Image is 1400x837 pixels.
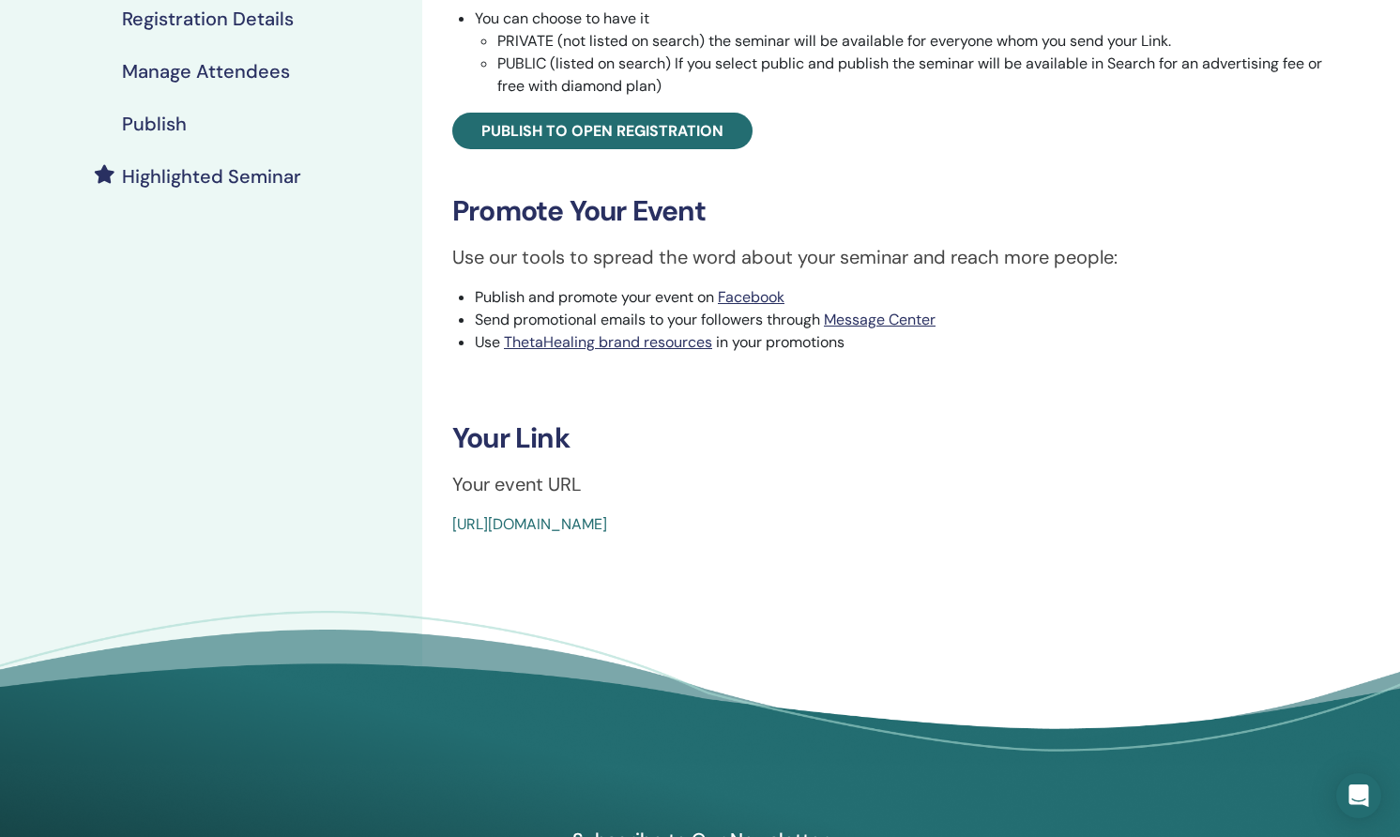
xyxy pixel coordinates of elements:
[122,60,290,83] h4: Manage Attendees
[718,287,784,307] a: Facebook
[452,113,753,149] a: Publish to open registration
[475,309,1326,331] li: Send promotional emails to your followers through
[452,421,1326,455] h3: Your Link
[504,332,712,352] a: ThetaHealing brand resources
[475,8,1326,98] li: You can choose to have it
[481,121,723,141] span: Publish to open registration
[475,286,1326,309] li: Publish and promote your event on
[122,8,294,30] h4: Registration Details
[824,310,936,329] a: Message Center
[452,470,1326,498] p: Your event URL
[452,243,1326,271] p: Use our tools to spread the word about your seminar and reach more people:
[475,331,1326,354] li: Use in your promotions
[452,514,607,534] a: [URL][DOMAIN_NAME]
[497,30,1326,53] li: PRIVATE (not listed on search) the seminar will be available for everyone whom you send your Link.
[497,53,1326,98] li: PUBLIC (listed on search) If you select public and publish the seminar will be available in Searc...
[122,113,187,135] h4: Publish
[1336,773,1381,818] div: Open Intercom Messenger
[452,194,1326,228] h3: Promote Your Event
[122,165,301,188] h4: Highlighted Seminar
